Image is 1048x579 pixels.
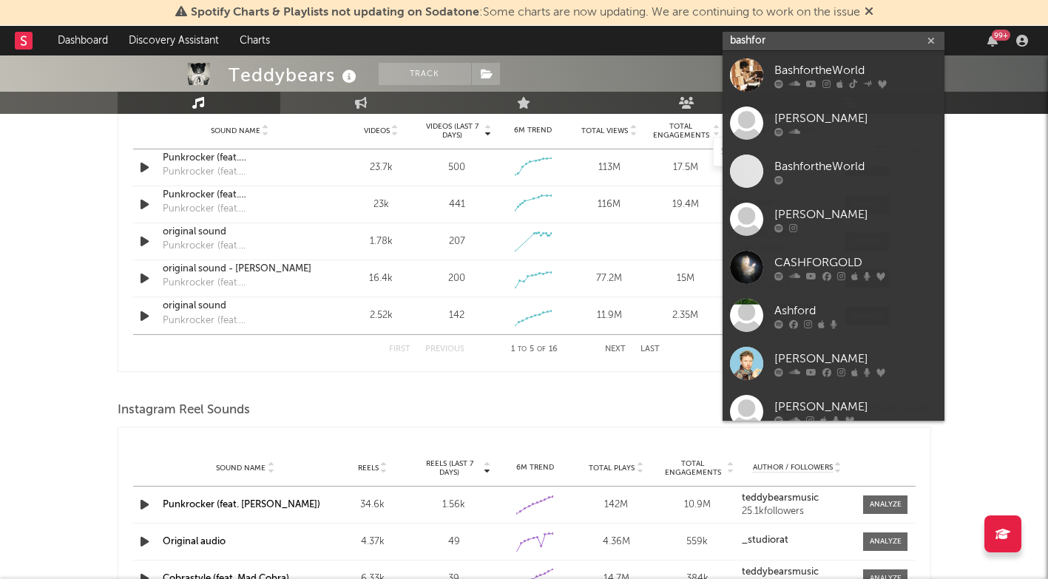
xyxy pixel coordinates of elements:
[118,26,229,55] a: Discovery Assistant
[163,165,317,180] div: Punkrocker (feat. [PERSON_NAME]) - As featured in Superman
[379,63,471,85] button: Track
[347,160,416,175] div: 23.7k
[723,339,944,387] a: [PERSON_NAME]
[498,462,572,473] div: 6M Trend
[575,197,643,212] div: 116M
[774,350,937,368] div: [PERSON_NAME]
[448,271,465,286] div: 200
[742,535,788,545] strong: _studiorat
[347,308,416,323] div: 2.52k
[575,160,643,175] div: 113M
[774,398,937,416] div: [PERSON_NAME]
[229,63,360,87] div: Teddybears
[723,147,944,195] a: BashfortheWorld
[742,567,853,578] a: teddybearsmusic
[211,126,260,135] span: Sound Name
[605,345,626,353] button: Next
[358,464,379,473] span: Reels
[163,202,317,217] div: Punkrocker (feat. [PERSON_NAME]) - As featured in Superman
[723,99,944,147] a: [PERSON_NAME]
[723,387,944,436] a: [PERSON_NAME]
[163,537,226,546] a: Original audio
[774,158,937,175] div: BashfortheWorld
[742,493,853,504] a: teddybearsmusic
[660,535,734,549] div: 559k
[191,7,860,18] span: : Some charts are now updating. We are continuing to work on the issue
[774,206,937,223] div: [PERSON_NAME]
[449,308,464,323] div: 142
[774,61,937,79] div: BashfortheWorld
[589,464,635,473] span: Total Plays
[163,188,317,203] a: Punkrocker (feat. [PERSON_NAME]) (As featured in Superman)
[660,498,734,512] div: 10.9M
[163,276,317,291] div: Punkrocker (feat. [PERSON_NAME]) - As featured in Superman
[575,271,643,286] div: 77.2M
[163,239,317,254] div: Punkrocker (feat. [PERSON_NAME]) - As featured in Superman
[229,26,280,55] a: Charts
[723,32,944,50] input: Search for artists
[651,122,711,140] span: Total Engagements
[498,125,567,136] div: 6M Trend
[579,498,653,512] div: 142M
[417,459,482,477] span: Reels (last 7 days)
[417,498,491,512] div: 1.56k
[865,7,873,18] span: Dismiss
[723,243,944,291] a: CASHFORGOLD
[347,271,416,286] div: 16.4k
[575,308,643,323] div: 11.9M
[47,26,118,55] a: Dashboard
[774,254,937,271] div: CASHFORGOLD
[336,498,410,512] div: 34.6k
[494,341,575,359] div: 1 5 16
[987,35,998,47] button: 99+
[389,345,410,353] button: First
[417,535,491,549] div: 49
[640,345,660,353] button: Last
[742,507,853,517] div: 25.1k followers
[163,262,317,277] a: original sound - [PERSON_NAME]
[448,160,465,175] div: 500
[992,30,1010,41] div: 99 +
[347,234,416,249] div: 1.78k
[518,346,527,353] span: to
[216,464,266,473] span: Sound Name
[774,109,937,127] div: [PERSON_NAME]
[651,308,720,323] div: 2.35M
[581,126,628,135] span: Total Views
[422,122,482,140] span: Videos (last 7 days)
[753,463,833,473] span: Author / Followers
[714,146,870,158] input: Search by song name or URL
[723,51,944,99] a: BashfortheWorld
[723,291,944,339] a: Ashford
[449,197,465,212] div: 441
[118,402,250,419] span: Instagram Reel Sounds
[742,535,853,546] a: _studiorat
[449,234,465,249] div: 207
[774,302,937,319] div: Ashford
[723,195,944,243] a: [PERSON_NAME]
[651,271,720,286] div: 15M
[347,197,416,212] div: 23k
[163,299,317,314] a: original sound
[163,314,317,328] div: Punkrocker (feat. [PERSON_NAME]) - As featured in Superman
[163,225,317,240] a: original sound
[742,567,819,577] strong: teddybearsmusic
[364,126,390,135] span: Videos
[537,346,546,353] span: of
[425,345,464,353] button: Previous
[579,535,653,549] div: 4.36M
[336,535,410,549] div: 4.37k
[651,197,720,212] div: 19.4M
[660,459,726,477] span: Total Engagements
[163,500,320,509] a: Punkrocker (feat. [PERSON_NAME])
[742,493,819,503] strong: teddybearsmusic
[191,7,479,18] span: Spotify Charts & Playlists not updating on Sodatone
[651,160,720,175] div: 17.5M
